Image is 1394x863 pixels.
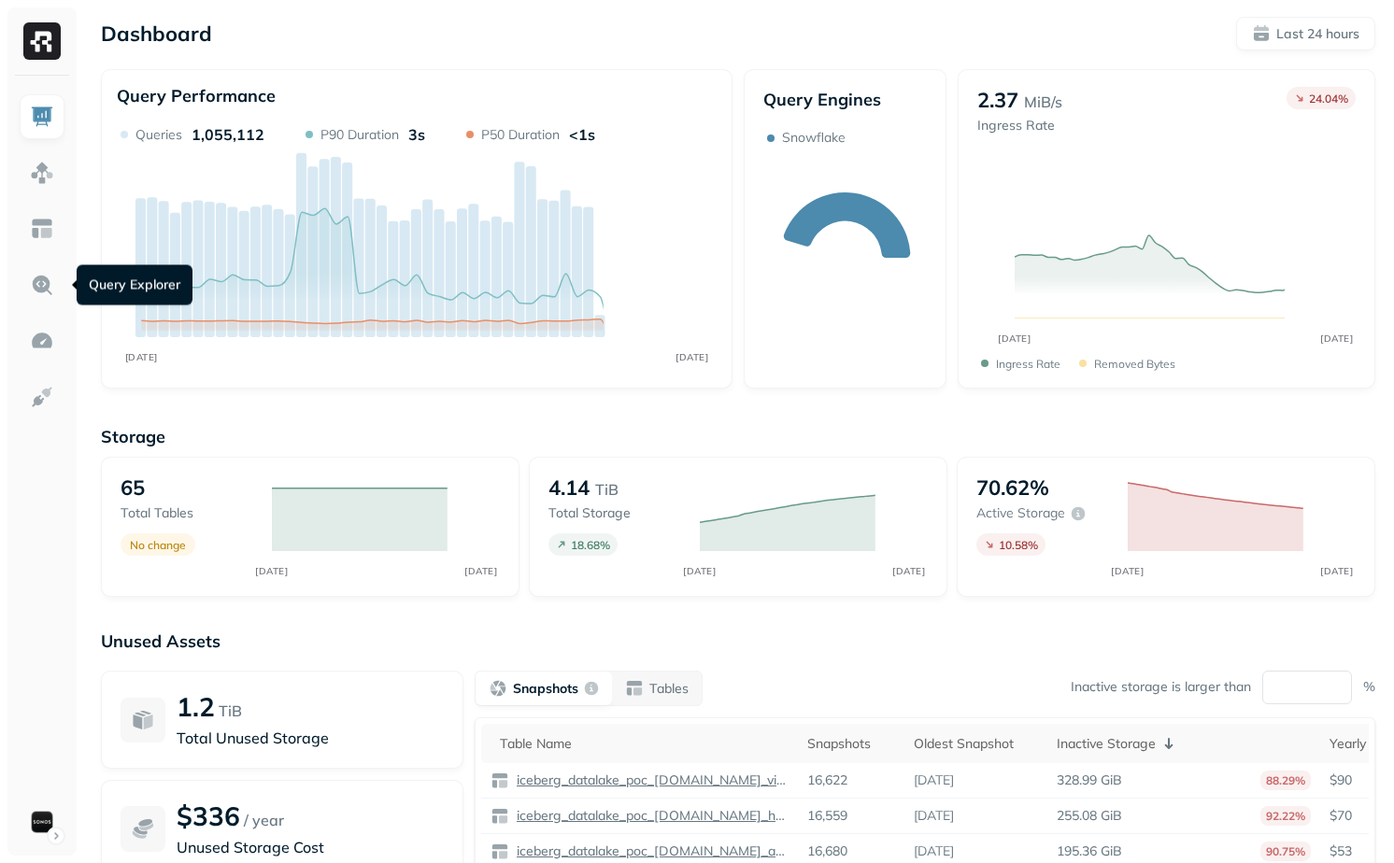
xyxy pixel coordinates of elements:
[500,732,789,755] div: Table Name
[595,478,619,501] p: TiB
[1057,771,1122,789] p: 328.99 GiB
[763,89,927,110] p: Query Engines
[117,85,276,106] p: Query Performance
[465,565,498,576] tspan: [DATE]
[491,842,509,861] img: table
[1057,807,1122,825] p: 255.08 GiB
[1260,806,1311,826] p: 92.22%
[509,842,789,860] a: iceberg_datalake_poc_[DOMAIN_NAME]_action
[976,504,1065,522] p: Active storage
[135,126,182,144] p: Queries
[513,771,789,789] p: iceberg_datalake_poc_[DOMAIN_NAME]_view
[1057,735,1156,753] p: Inactive Storage
[1071,678,1251,696] p: Inactive storage is larger than
[30,217,54,241] img: Asset Explorer
[1112,565,1145,576] tspan: [DATE]
[807,771,847,789] p: 16,622
[977,87,1018,113] p: 2.37
[1024,91,1062,113] p: MiB/s
[130,538,186,552] p: No change
[30,329,54,353] img: Optimization
[1236,17,1375,50] button: Last 24 hours
[1309,92,1348,106] p: 24.04 %
[23,22,61,60] img: Ryft
[684,565,717,576] tspan: [DATE]
[676,351,708,363] tspan: [DATE]
[914,807,954,825] p: [DATE]
[782,129,846,147] p: Snowflake
[192,125,264,144] p: 1,055,112
[649,680,689,698] p: Tables
[996,357,1060,371] p: Ingress Rate
[509,807,789,825] a: iceberg_datalake_poc_[DOMAIN_NAME]_health
[1094,357,1175,371] p: Removed bytes
[256,565,289,576] tspan: [DATE]
[1057,842,1122,860] p: 195.36 GiB
[999,332,1031,344] tspan: [DATE]
[1363,678,1375,696] p: %
[408,125,425,144] p: 3s
[121,474,145,501] p: 65
[977,117,1062,134] p: Ingress Rate
[999,538,1038,552] p: 10.58 %
[219,700,242,722] p: TiB
[1321,332,1354,344] tspan: [DATE]
[1260,771,1311,790] p: 88.29%
[101,21,212,47] p: Dashboard
[320,126,399,144] p: P90 Duration
[807,807,847,825] p: 16,559
[491,807,509,826] img: table
[177,799,240,832] p: $336
[30,385,54,409] img: Integrations
[177,727,444,749] p: Total Unused Storage
[30,273,54,297] img: Query Explorer
[177,836,444,858] p: Unused Storage Cost
[121,504,253,522] p: Total tables
[893,565,926,576] tspan: [DATE]
[914,771,954,789] p: [DATE]
[807,842,847,860] p: 16,680
[1276,25,1359,43] p: Last 24 hours
[29,809,55,835] img: Sonos
[491,771,509,790] img: table
[30,105,54,129] img: Dashboard
[569,125,595,144] p: <1s
[513,842,789,860] p: iceberg_datalake_poc_[DOMAIN_NAME]_action
[509,771,789,789] a: iceberg_datalake_poc_[DOMAIN_NAME]_view
[548,474,590,501] p: 4.14
[30,161,54,185] img: Assets
[244,809,284,831] p: / year
[1260,842,1311,861] p: 90.75%
[177,690,215,723] p: 1.2
[513,807,789,825] p: iceberg_datalake_poc_[DOMAIN_NAME]_health
[481,126,560,144] p: P50 Duration
[77,265,192,305] div: Query Explorer
[976,474,1049,501] p: 70.62%
[513,680,578,698] p: Snapshots
[125,351,158,363] tspan: [DATE]
[914,842,954,860] p: [DATE]
[807,732,895,755] div: Snapshots
[101,426,1375,447] p: Storage
[1321,565,1354,576] tspan: [DATE]
[548,504,681,522] p: Total storage
[101,630,1375,652] p: Unused Assets
[571,538,610,552] p: 18.68 %
[914,732,1038,755] div: Oldest Snapshot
